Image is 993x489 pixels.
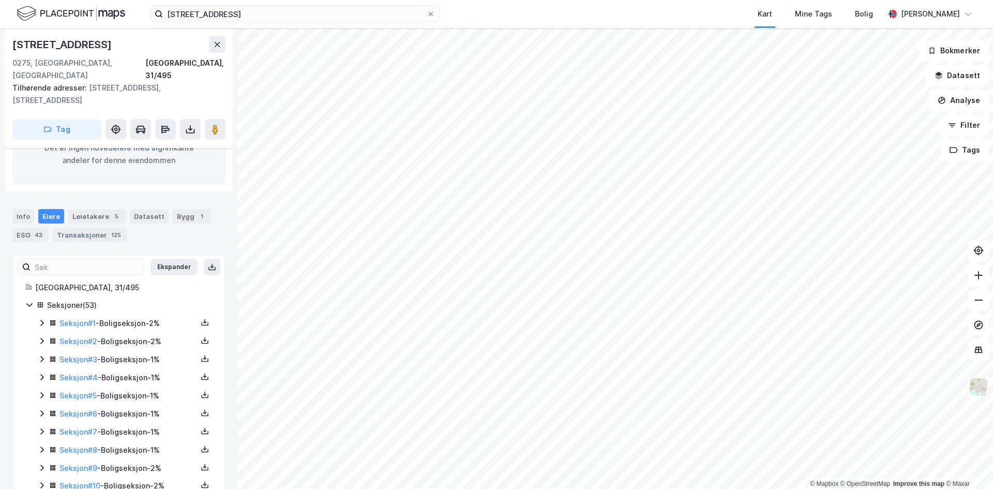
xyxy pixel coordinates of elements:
[47,299,213,312] div: Seksjoner ( 53 )
[59,464,97,472] a: Seksjon#9
[68,209,126,224] div: Leietakere
[17,5,125,23] img: logo.f888ab2527a4732fd821a326f86c7f29.svg
[35,281,213,294] div: [GEOGRAPHIC_DATA], 31/495
[926,65,989,86] button: Datasett
[197,211,207,221] div: 1
[59,426,197,438] div: - Boligseksjon - 1%
[53,228,127,242] div: Transaksjoner
[109,230,123,240] div: 125
[151,259,198,275] button: Ekspander
[33,230,44,240] div: 43
[941,439,993,489] iframe: Chat Widget
[13,125,225,184] div: Det er ingen hovedeiere med signifikante andeler for denne eiendommen
[59,391,97,400] a: Seksjon#5
[758,8,772,20] div: Kart
[939,115,989,136] button: Filter
[59,372,197,384] div: - Boligseksjon - 1%
[59,337,97,346] a: Seksjon#2
[969,377,988,397] img: Z
[12,228,49,242] div: ESG
[12,119,101,140] button: Tag
[59,409,97,418] a: Seksjon#6
[173,209,211,224] div: Bygg
[59,319,96,328] a: Seksjon#1
[163,6,427,22] input: Søk på adresse, matrikkel, gårdeiere, leietakere eller personer
[795,8,832,20] div: Mine Tags
[31,259,144,275] input: Søk
[59,373,98,382] a: Seksjon#4
[810,480,838,487] a: Mapbox
[59,353,197,366] div: - Boligseksjon - 1%
[12,209,34,224] div: Info
[901,8,960,20] div: [PERSON_NAME]
[929,90,989,111] button: Analyse
[12,36,114,53] div: [STREET_ADDRESS]
[855,8,873,20] div: Bolig
[59,335,197,348] div: - Boligseksjon - 2%
[59,462,197,475] div: - Boligseksjon - 2%
[130,209,169,224] div: Datasett
[59,446,97,454] a: Seksjon#8
[12,82,217,107] div: [STREET_ADDRESS], [STREET_ADDRESS]
[59,427,97,436] a: Seksjon#7
[12,57,145,82] div: 0275, [GEOGRAPHIC_DATA], [GEOGRAPHIC_DATA]
[59,390,197,402] div: - Boligseksjon - 1%
[111,211,122,221] div: 5
[38,209,64,224] div: Eiere
[59,317,197,330] div: - Boligseksjon - 2%
[919,40,989,61] button: Bokmerker
[59,444,197,456] div: - Boligseksjon - 1%
[893,480,944,487] a: Improve this map
[145,57,225,82] div: [GEOGRAPHIC_DATA], 31/495
[59,408,197,420] div: - Boligseksjon - 1%
[12,83,89,92] span: Tilhørende adresser:
[59,355,97,364] a: Seksjon#3
[840,480,891,487] a: OpenStreetMap
[941,140,989,160] button: Tags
